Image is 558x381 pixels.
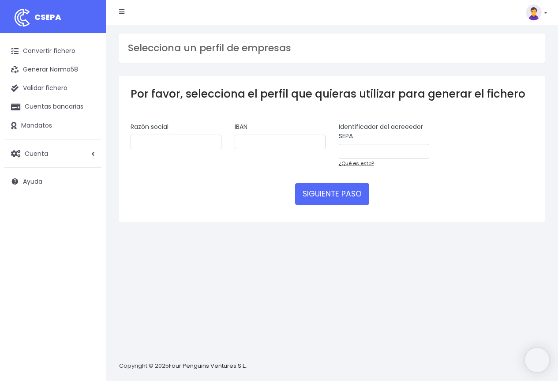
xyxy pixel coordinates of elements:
[23,177,42,186] span: Ayuda
[4,117,101,135] a: Mandatos
[131,122,169,132] label: Razón social
[4,98,101,116] a: Cuentas bancarias
[4,79,101,98] a: Validar fichero
[4,144,101,163] a: Cuenta
[169,362,246,370] a: Four Penguins Ventures S.L.
[119,362,247,371] p: Copyright © 2025 .
[295,183,369,204] button: SIGUIENTE PASO
[339,122,430,141] label: Identificador del acreeedor SEPA
[131,87,533,100] h3: Por favor, selecciona el perfil que quieras utilizar para generar el fichero
[235,122,247,132] label: IBAN
[11,7,33,29] img: logo
[4,42,101,60] a: Convertir fichero
[128,42,536,54] h3: Selecciona un perfil de empresas
[34,11,61,23] span: CSEPA
[339,160,374,167] a: ¿Qué es esto?
[4,60,101,79] a: Generar Norma58
[4,172,101,191] a: Ayuda
[25,149,48,158] span: Cuenta
[526,4,542,20] img: profile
